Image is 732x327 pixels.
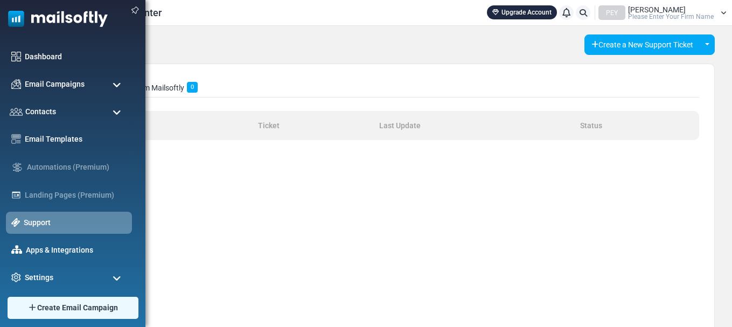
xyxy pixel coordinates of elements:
[584,34,700,55] button: Create a New Support Ticket
[24,217,127,228] a: Support
[10,108,23,115] img: contacts-icon.svg
[25,134,127,145] a: Email Templates
[187,82,198,93] span: 0
[11,52,21,61] img: dashboard-icon.svg
[598,5,625,20] div: PEY
[598,5,727,20] a: PEY [PERSON_NAME] Please Enter Your Firm Name
[628,13,714,20] span: Please Enter Your Firm Name
[37,302,118,314] span: Create Email Campaign
[25,79,85,90] span: Email Campaigns
[487,5,557,19] a: Upgrade Account
[129,79,200,97] a: From Mailsoftly0
[628,6,686,13] span: [PERSON_NAME]
[576,111,699,140] th: Status
[375,111,576,140] th: Last Update
[25,106,56,117] span: Contacts
[26,245,127,256] a: Apps & Integrations
[11,218,20,227] img: support-icon-active.svg
[11,190,21,200] img: landing_pages.svg
[11,273,21,282] img: settings-icon.svg
[254,111,375,140] th: Ticket
[25,51,127,62] a: Dashboard
[11,134,21,144] img: email-templates-icon.svg
[11,161,23,173] img: workflow.svg
[11,79,21,89] img: campaigns-icon.png
[68,111,254,140] th: Created By
[25,272,53,283] span: Settings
